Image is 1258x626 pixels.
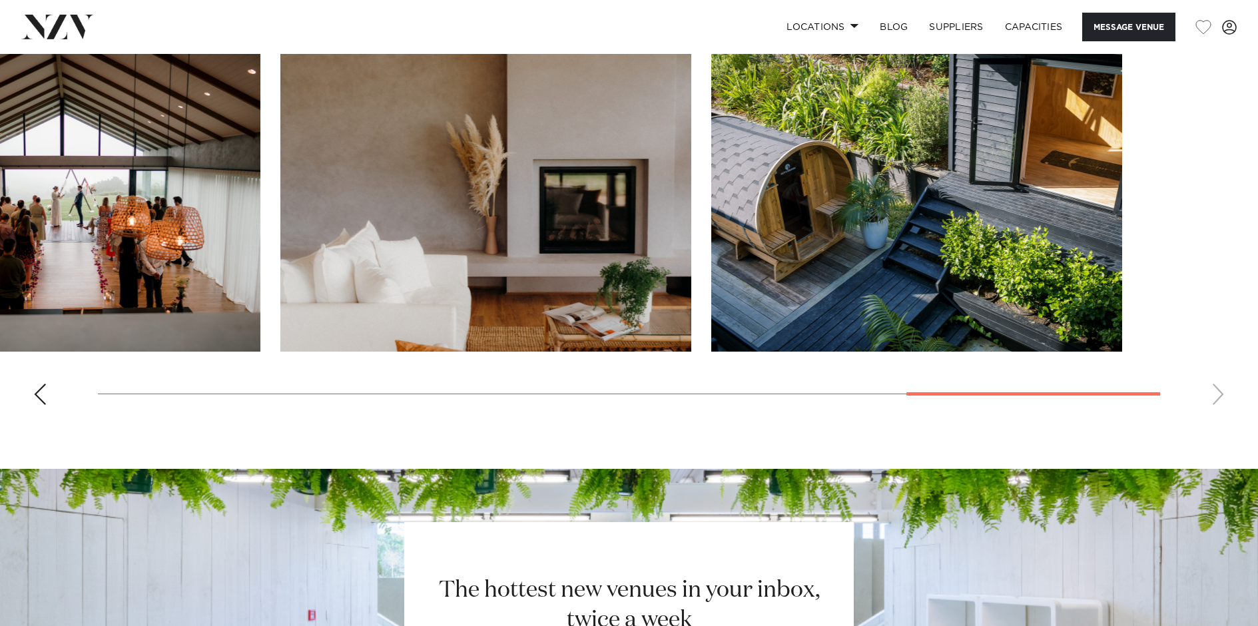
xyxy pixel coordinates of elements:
a: SUPPLIERS [918,13,994,41]
a: Capacities [994,13,1074,41]
button: Message Venue [1082,13,1175,41]
img: nzv-logo.png [21,15,94,39]
a: Locations [776,13,869,41]
swiper-slide: 9 / 10 [280,50,691,352]
a: BLOG [869,13,918,41]
swiper-slide: 10 / 10 [711,50,1122,352]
